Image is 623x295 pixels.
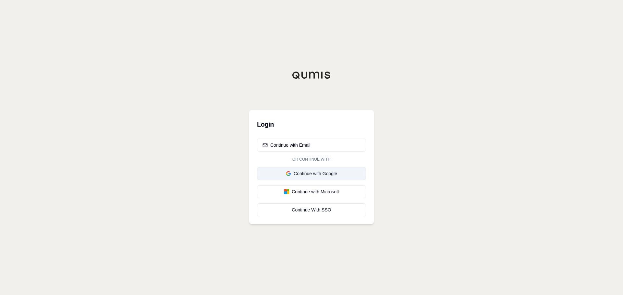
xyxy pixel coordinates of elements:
div: Continue with Microsoft [263,188,360,195]
button: Continue with Microsoft [257,185,366,198]
div: Continue with Google [263,170,360,177]
button: Continue with Google [257,167,366,180]
img: Qumis [292,71,331,79]
div: Continue With SSO [263,207,360,213]
a: Continue With SSO [257,203,366,216]
span: Or continue with [290,157,333,162]
div: Continue with Email [263,142,311,148]
h3: Login [257,118,366,131]
button: Continue with Email [257,139,366,152]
